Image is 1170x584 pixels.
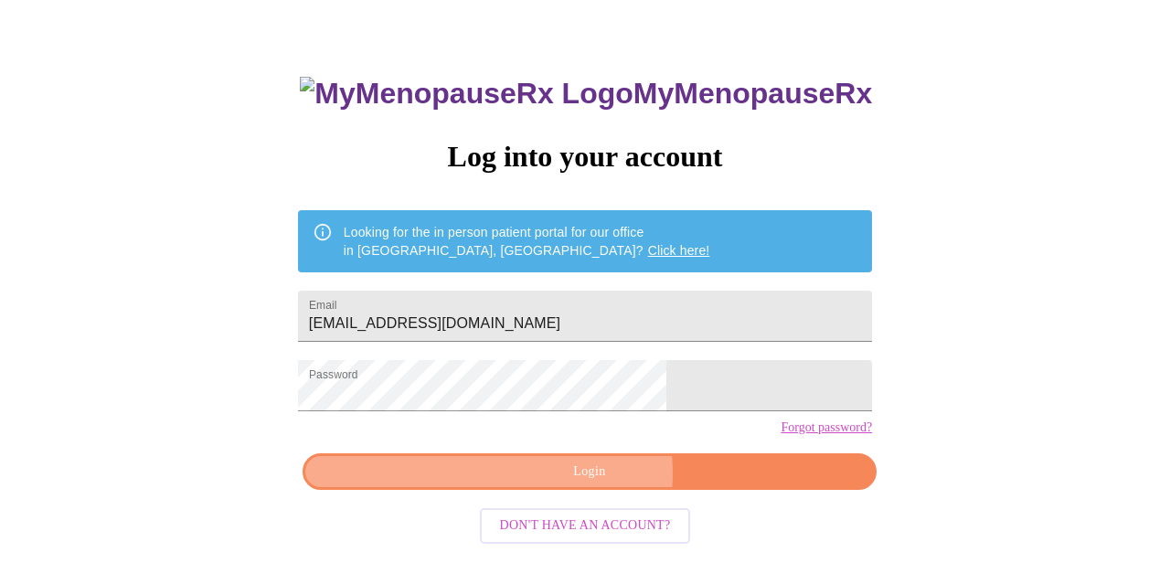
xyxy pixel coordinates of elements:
span: Login [324,461,856,483]
h3: MyMenopauseRx [300,77,872,111]
div: Looking for the in person patient portal for our office in [GEOGRAPHIC_DATA], [GEOGRAPHIC_DATA]? [344,216,710,267]
a: Click here! [648,243,710,258]
a: Don't have an account? [475,516,696,532]
button: Don't have an account? [480,508,691,544]
h3: Log into your account [298,140,872,174]
button: Login [303,453,877,491]
img: MyMenopauseRx Logo [300,77,633,111]
span: Don't have an account? [500,515,671,537]
a: Forgot password? [781,420,872,435]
